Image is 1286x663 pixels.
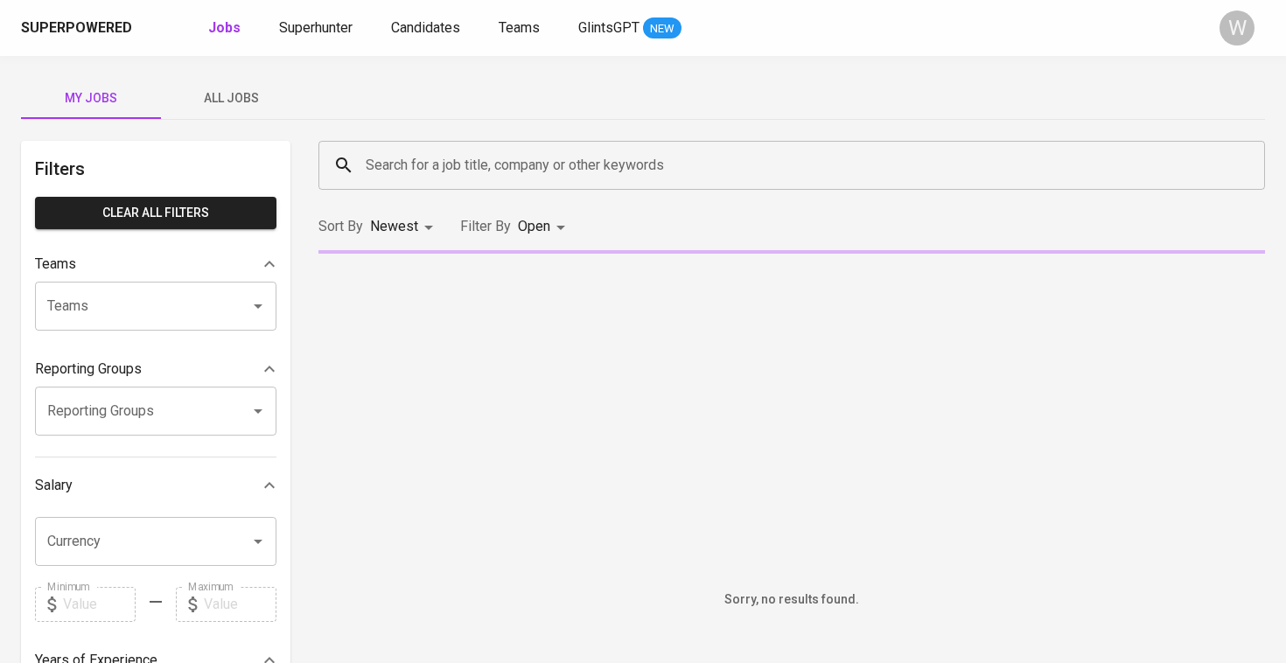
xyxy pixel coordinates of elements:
div: Teams [35,247,276,282]
h6: Sorry, no results found. [318,590,1265,610]
div: Newest [370,211,439,243]
a: GlintsGPT NEW [578,17,681,39]
a: Superpoweredapp logo [21,15,159,41]
span: Open [518,218,550,234]
span: Candidates [391,19,460,36]
h6: Filters [35,155,276,183]
img: yH5BAEAAAAALAAAAAABAAEAAAIBRAA7 [660,303,923,565]
div: Salary [35,468,276,503]
span: My Jobs [31,87,150,109]
p: Reporting Groups [35,359,142,380]
img: app logo [136,15,159,41]
p: Teams [35,254,76,275]
button: Clear All filters [35,197,276,229]
span: All Jobs [171,87,290,109]
button: Open [246,529,270,554]
p: Newest [370,216,418,237]
span: Superhunter [279,19,353,36]
p: Sort By [318,216,363,237]
div: Open [518,211,571,243]
div: W [1220,10,1255,45]
b: Jobs [208,19,241,36]
button: Open [246,399,270,423]
input: Value [204,587,276,622]
a: Candidates [391,17,464,39]
a: Teams [499,17,543,39]
div: Superpowered [21,18,132,38]
span: NEW [643,20,681,38]
span: Clear All filters [49,202,262,224]
span: GlintsGPT [578,19,640,36]
a: Superhunter [279,17,356,39]
div: Reporting Groups [35,352,276,387]
a: Jobs [208,17,244,39]
p: Salary [35,475,73,496]
input: Value [63,587,136,622]
span: Teams [499,19,540,36]
p: Filter By [460,216,511,237]
button: Open [246,294,270,318]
